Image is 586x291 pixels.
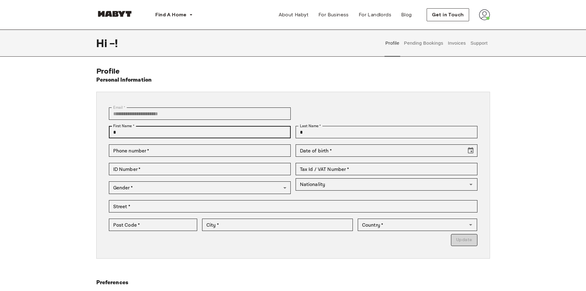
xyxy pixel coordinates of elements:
img: avatar [479,9,490,20]
h6: Preferences [96,278,490,287]
span: For Business [318,11,349,18]
button: Open [467,180,475,189]
span: Blog [401,11,412,18]
a: For Business [313,9,354,21]
span: Hi [96,37,110,50]
label: Last Name [300,123,321,129]
button: Choose date [464,144,477,157]
div: user profile tabs [383,30,490,57]
button: Invoices [447,30,466,57]
button: Pending Bookings [403,30,444,57]
span: - ! [110,37,118,50]
img: Habyt [96,11,133,17]
div: You can't change your email address at the moment. Please reach out to customer support in case y... [109,107,291,120]
a: About Habyt [274,9,313,21]
button: Support [470,30,488,57]
span: About Habyt [279,11,309,18]
button: Profile [385,30,400,57]
button: Find A Home [150,9,198,21]
a: For Landlords [354,9,396,21]
span: Profile [96,67,120,75]
label: Email [113,105,125,110]
span: For Landlords [359,11,391,18]
button: Get in Touch [427,8,469,21]
label: First Name [113,123,134,129]
span: Find A Home [155,11,187,18]
h6: Personal Information [96,76,152,84]
span: Get in Touch [432,11,464,18]
a: Blog [396,9,417,21]
button: Open [466,220,475,229]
